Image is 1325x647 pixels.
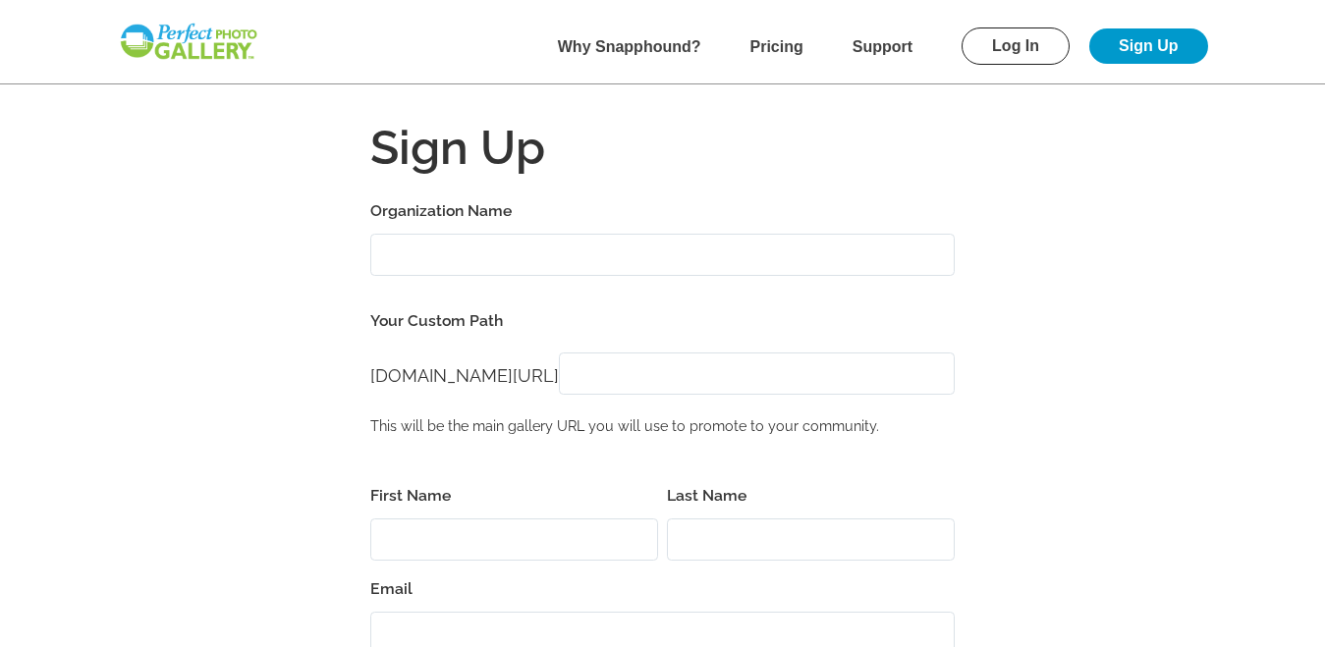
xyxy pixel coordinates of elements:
a: Log In [962,27,1070,65]
a: Support [853,38,912,55]
small: This will be the main gallery URL you will use to promote to your community. [370,417,879,434]
a: Sign Up [1089,28,1207,64]
label: Your Custom Path [370,307,955,335]
h1: Sign Up [370,124,955,171]
label: Organization Name [370,197,955,225]
span: [DOMAIN_NAME][URL] [370,365,559,386]
a: Why Snapphound? [558,38,701,55]
a: Pricing [750,38,803,55]
img: Snapphound Logo [118,22,259,62]
label: Email [370,575,955,603]
label: Last Name [667,482,955,510]
label: First Name [370,482,658,510]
